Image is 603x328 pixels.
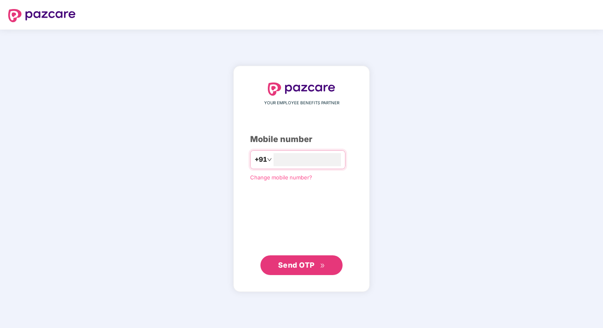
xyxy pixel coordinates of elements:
[260,255,343,275] button: Send OTPdouble-right
[250,174,312,181] a: Change mobile number?
[320,263,325,268] span: double-right
[268,83,335,96] img: logo
[250,133,353,146] div: Mobile number
[255,154,267,165] span: +91
[8,9,76,22] img: logo
[264,100,339,106] span: YOUR EMPLOYEE BENEFITS PARTNER
[267,157,272,162] span: down
[278,261,315,269] span: Send OTP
